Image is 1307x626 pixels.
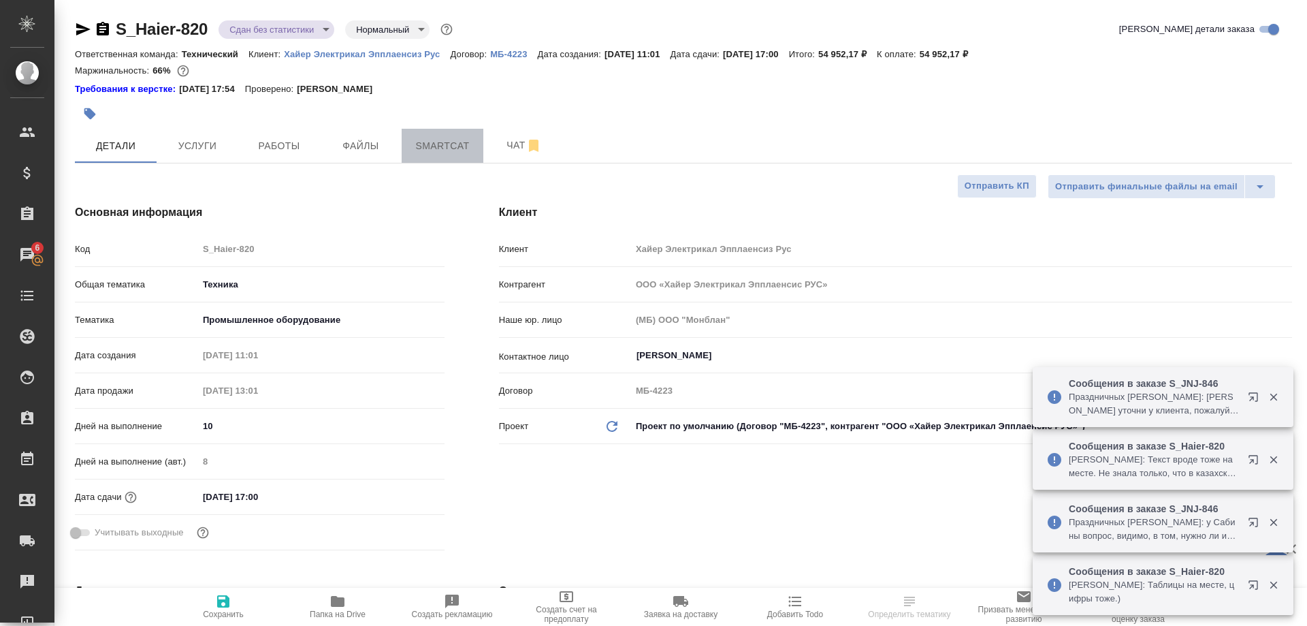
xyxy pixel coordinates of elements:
[95,526,184,539] span: Учитывать выходные
[499,583,1292,599] h4: Ответственные
[198,381,317,401] input: Пустое поле
[723,49,789,59] p: [DATE] 17:00
[1069,502,1239,516] p: Сообщения в заказе S_JNJ-846
[198,345,317,365] input: Пустое поле
[1259,579,1287,591] button: Закрыть
[75,21,91,37] button: Скопировать ссылку для ЯМессенджера
[526,138,542,154] svg: Отписаться
[789,49,818,59] p: Итого:
[1240,384,1272,416] button: Открыть в новой вкладке
[1069,377,1239,390] p: Сообщения в заказе S_JNJ-846
[1259,454,1287,466] button: Закрыть
[75,490,122,504] p: Дата сдачи
[491,137,557,154] span: Чат
[179,82,245,96] p: [DATE] 17:54
[75,242,198,256] p: Код
[152,65,174,76] p: 66%
[248,49,284,59] p: Клиент:
[499,420,529,433] p: Проект
[1240,509,1272,542] button: Открыть в новой вкладке
[738,588,852,626] button: Добавить Todo
[1285,354,1287,357] button: Open
[75,583,445,599] h4: Дополнительно
[75,349,198,362] p: Дата создания
[165,138,230,155] span: Услуги
[631,415,1292,438] div: Проект по умолчанию (Договор "МБ-4223", контрагент "ООО «Хайер Электрикал Эпплаенсис РУС»")
[280,588,395,626] button: Папка на Drive
[920,49,978,59] p: 54 952,17 ₽
[198,239,445,259] input: Пустое поле
[644,610,717,619] span: Заявка на доставку
[198,452,445,471] input: Пустое поле
[345,20,430,39] div: Сдан без статистики
[1069,516,1239,543] p: Праздничных [PERSON_NAME]: у Сабины вопрос, видимо, в том, нужно ли исправлять неточности в уже и...
[499,384,631,398] p: Договор
[767,610,823,619] span: Добавить Todo
[1069,578,1239,606] p: [PERSON_NAME]: Таблицы на месте, цифры тоже.)
[203,610,244,619] span: Сохранить
[509,588,624,626] button: Создать счет на предоплату
[1069,439,1239,453] p: Сообщения в заказе S_Haier-820
[1055,179,1238,195] span: Отправить финальные файлы на email
[27,241,48,255] span: 6
[1119,22,1255,36] span: [PERSON_NAME] детали заказа
[410,138,475,155] span: Smartcat
[352,24,413,35] button: Нормальный
[1069,565,1239,578] p: Сообщения в заказе S_Haier-820
[1259,516,1287,529] button: Закрыть
[450,49,490,59] p: Договор:
[198,309,445,332] div: Промышленное оборудование
[245,82,297,96] p: Проверено:
[182,49,248,59] p: Технический
[116,20,208,38] a: S_Haier-820
[490,48,537,59] a: МБ-4223
[412,610,493,619] span: Создать рекламацию
[631,239,1292,259] input: Пустое поле
[75,82,179,96] div: Нажми, чтобы открыть папку с инструкцией
[122,488,140,506] button: Если добавить услуги и заполнить их объемом, то дата рассчитается автоматически
[75,313,198,327] p: Тематика
[604,49,671,59] p: [DATE] 11:01
[75,278,198,292] p: Общая тематика
[517,605,615,624] span: Создать счет на предоплату
[95,21,111,37] button: Скопировать ссылку
[852,588,967,626] button: Определить тематику
[75,384,198,398] p: Дата продажи
[284,49,450,59] p: Хайер Электрикал Эпплаенсиз Рус
[198,416,445,436] input: ✎ Введи что-нибудь
[499,204,1292,221] h4: Клиент
[624,588,738,626] button: Заявка на доставку
[631,381,1292,401] input: Пустое поле
[198,487,317,507] input: ✎ Введи что-нибудь
[328,138,393,155] span: Файлы
[499,350,631,364] p: Контактное лицо
[965,178,1029,194] span: Отправить КП
[1240,446,1272,479] button: Открыть в новой вкладке
[75,455,198,469] p: Дней на выполнение (авт.)
[395,588,509,626] button: Создать рекламацию
[3,238,51,272] a: 6
[1048,174,1245,199] button: Отправить финальные файлы на email
[75,65,152,76] p: Маржинальность:
[198,273,445,296] div: Техника
[631,310,1292,330] input: Пустое поле
[310,610,366,619] span: Папка на Drive
[499,278,631,292] p: Контрагент
[499,313,631,327] p: Наше юр. лицо
[499,242,631,256] p: Клиент
[1069,453,1239,480] p: [PERSON_NAME]: Текст вроде тоже на месте. Не знала только, что в казахском "керамический" и "зима...
[75,49,182,59] p: Ответственная команда:
[297,82,383,96] p: [PERSON_NAME]
[490,49,537,59] p: МБ-4223
[868,610,950,619] span: Определить тематику
[75,82,179,96] a: Требования к верстке:
[1240,572,1272,604] button: Открыть в новой вкладке
[75,204,445,221] h4: Основная информация
[1048,174,1276,199] div: split button
[246,138,312,155] span: Работы
[83,138,148,155] span: Детали
[631,275,1292,294] input: Пустое поле
[75,99,105,129] button: Добавить тэг
[174,62,192,80] button: 15401.67 RUB;
[877,49,920,59] p: К оплате:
